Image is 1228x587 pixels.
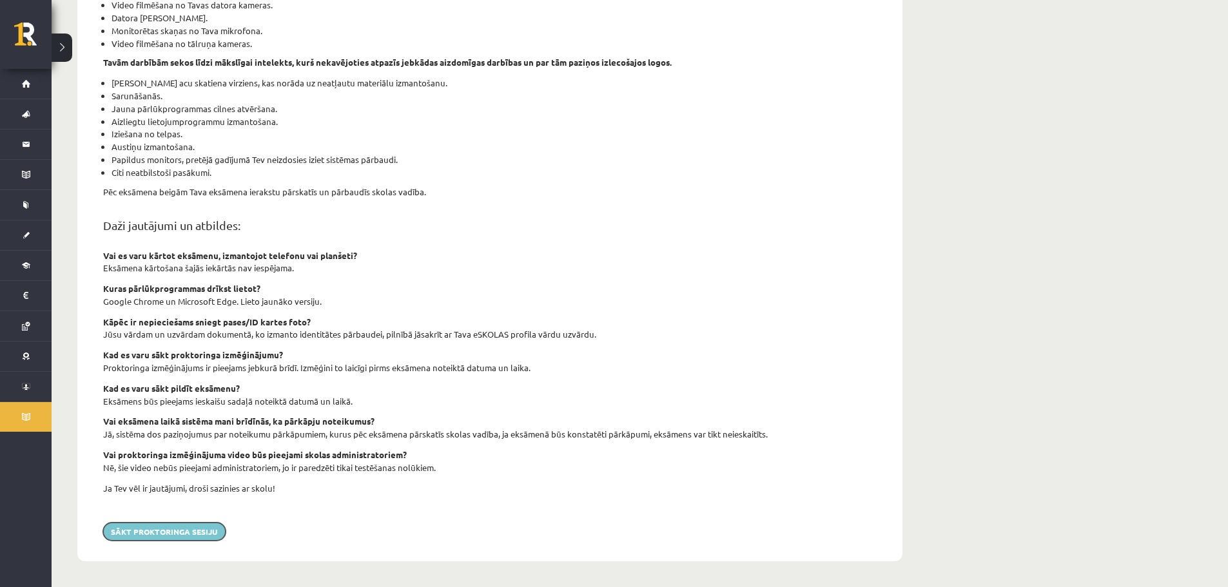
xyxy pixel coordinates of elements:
[103,295,877,308] p: Google Chrome un Microsoft Edge. Lieto jaunāko versiju.
[112,166,877,179] li: Citi neatbilstoši pasākumi.
[103,349,283,360] strong: Kad es varu sākt proktoringa izmēģinājumu?
[103,416,375,427] strong: Vai eksāmena laikā sistēma mani brīdīnās, ka pārkāpju noteikumus?
[112,115,877,128] li: Aizliegtu lietojumprogrammu izmantošana.
[112,12,877,24] li: Datora [PERSON_NAME].
[103,328,877,341] p: Jūsu vārdam un uzvārdam dokumentā, ko izmanto identitātes pārbaudei, pilnībā jāsakrīt ar Tava eSK...
[112,128,877,140] li: Iziešana no telpas.
[112,102,877,115] li: Jauna pārlūkprogrammas cilnes atvēršana.
[14,23,52,55] a: Rīgas 1. Tālmācības vidusskola
[103,316,311,327] strong: Kāpēc ir nepieciešams sniegt pases/ID kartes foto?
[103,523,226,541] button: Sākt proktoringa sesiju
[103,361,877,374] p: Proktoringa izmēģinājums ir pieejams jebkurā brīdī. Izmēģini to laicīgi pirms eksāmena noteiktā d...
[103,218,877,233] h2: Daži jautājumi un atbildes:
[103,250,357,261] strong: Vai es varu kārtot eksāmenu, izmantojot telefonu vai planšeti?
[112,24,877,37] li: Monitorētas skaņas no Tava mikrofona.
[103,428,877,441] p: Jā, sistēma dos paziņojumus par noteikumu pārkāpumiem, kurus pēc eksāmena pārskatīs skolas vadība...
[103,57,672,68] strong: Tavām darbībām sekos līdzi mākslīgai intelekts, kurš nekavējoties atpazīs jebkādas aizdomīgas dar...
[112,140,877,153] li: Austiņu izmantošana.
[103,262,877,274] p: Eksāmena kārtošana šajās iekārtās nav iespējama.
[112,37,877,50] li: Video filmēšana no tālruņa kameras.
[103,186,877,198] p: Pēc eksāmena beigām Tava eksāmena ierakstu pārskatīs un pārbaudīs skolas vadība.
[103,283,260,294] strong: Kuras pārlūkprogrammas drīkst lietot?
[103,395,877,408] p: Eksāmens būs pieejams ieskaišu sadaļā noteiktā datumā un laikā.
[103,461,877,474] p: Nē, šie video nebūs pieejami administratoriem, jo ir paredzēti tikai testēšanas nolūkiem.
[103,383,240,394] strong: Kad es varu sākt pildīt eksāmenu?
[103,482,877,495] p: Ja Tev vēl ir jautājumi, droši sazinies ar skolu!
[112,90,877,102] li: Sarunāšanās.
[112,153,877,166] li: Papildus monitors, pretējā gadījumā Tev neizdosies iziet sistēmas pārbaudi.
[112,77,877,90] li: [PERSON_NAME] acu skatiena virziens, kas norāda uz neatļautu materiālu izmantošanu.
[103,449,407,460] strong: Vai proktoringa izmēģinājuma video būs pieejami skolas administratoriem?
